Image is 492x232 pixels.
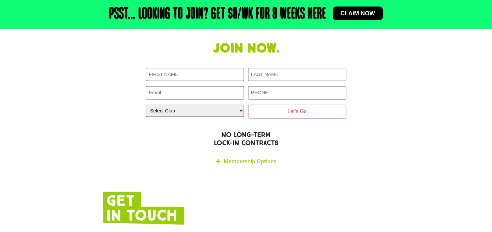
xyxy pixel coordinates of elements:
input: PHONE [248,86,346,99]
div: Membership Options [146,153,346,169]
a: Claim now [333,7,383,20]
input: Email [146,86,244,99]
input: LAST NAME [248,68,346,81]
h2: Psst… Looking to join? Get $8/wk for 8 weeks here [109,7,326,22]
input: FIRST NAME [146,68,244,81]
input: Let's Go [248,105,346,118]
h1: Join now. [103,41,389,56]
h2: NO LONG-TERM LOCK-IN CONTRACTS [103,131,389,147]
a: Membership Options [224,157,276,165]
span: Claim now [340,10,375,16]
